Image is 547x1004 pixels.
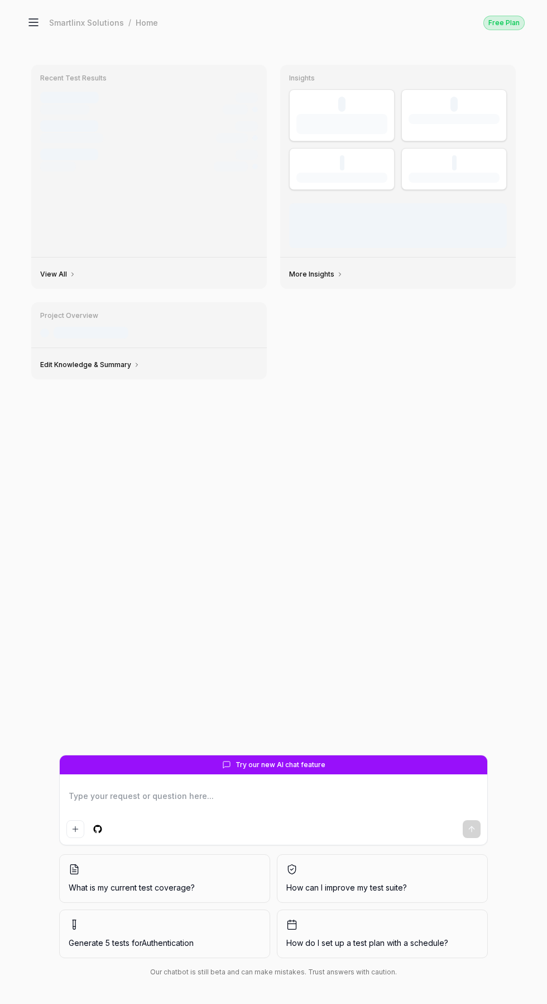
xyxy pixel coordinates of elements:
div: 2h ago [236,93,258,103]
div: 0 [450,97,458,112]
button: What is my current test coverage? [59,854,270,903]
div: Manual Trigger [40,104,89,115]
h3: Insights [289,74,507,83]
button: Generate 5 tests forAuthentication [59,910,270,958]
span: What is my current test coverage? [69,882,261,893]
div: Scheduled [40,161,76,172]
div: 4h ago [235,121,258,131]
button: How can I improve my test suite? [277,854,488,903]
div: 8/12 tests [216,133,248,143]
div: Test run #1234 [40,92,99,103]
a: More Insights [289,270,343,279]
span: Generate 5 tests for Authentication [69,938,194,948]
div: - [452,155,457,170]
a: Free Plan [483,15,525,30]
div: Test run #1233 [40,120,98,132]
a: Edit Knowledge & Summary [40,360,140,369]
div: 12/12 tests [214,161,248,172]
h3: Recent Test Results [40,74,258,83]
h3: Project Overview [40,311,258,320]
button: Add attachment [66,820,84,838]
span: How can I improve my test suite? [286,882,478,893]
div: 0 [338,97,346,112]
div: Smartlinx Solutions [49,17,124,28]
div: Test Executions (last 30 days) [296,114,387,134]
span: Try our new AI chat feature [236,760,325,770]
button: How do I set up a test plan with a schedule? [277,910,488,958]
div: Free Plan [483,16,525,30]
div: Test Cases (enabled) [409,114,500,124]
div: Success Rate [296,173,387,183]
div: Our chatbot is still beta and can make mistakes. Trust answers with caution. [59,967,488,977]
div: Test run #1232 [40,149,98,160]
span: How do I set up a test plan with a schedule? [286,937,478,949]
div: / [128,17,131,28]
div: Avg Duration [409,173,500,183]
div: [DATE] [236,150,258,160]
div: GitHub Push • main [40,133,103,143]
div: 12 tests [223,104,248,115]
div: Home [136,17,158,28]
div: - [340,155,344,170]
div: Last crawled [DATE] [54,327,128,339]
a: View All [40,270,76,279]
